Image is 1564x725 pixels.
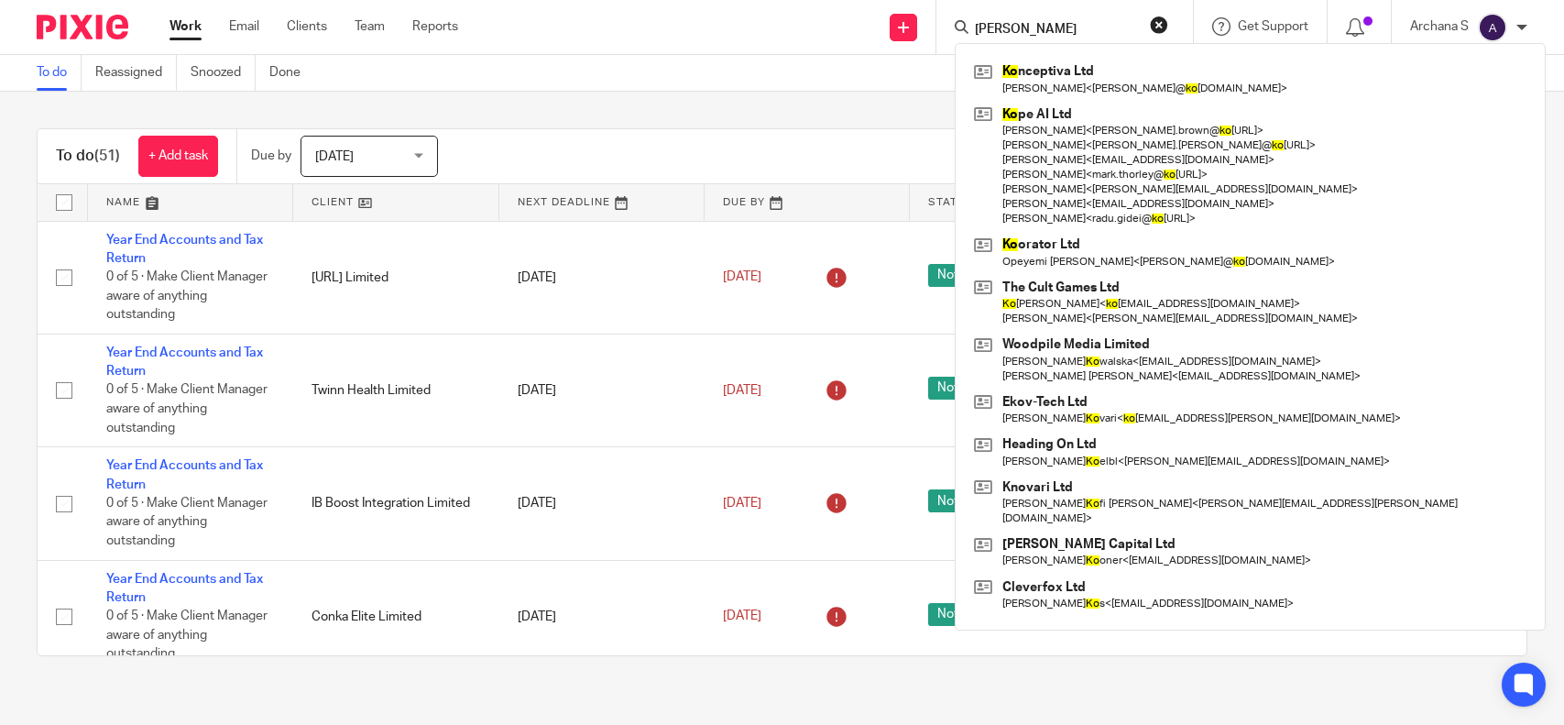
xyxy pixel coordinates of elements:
[251,147,291,165] p: Due by
[723,610,761,623] span: [DATE]
[106,497,268,547] span: 0 of 5 · Make Client Manager aware of anything outstanding
[928,264,1012,287] span: Not started
[928,377,1012,400] span: Not started
[723,270,761,283] span: [DATE]
[269,55,314,91] a: Done
[106,459,263,490] a: Year End Accounts and Tax Return
[287,17,327,36] a: Clients
[170,17,202,36] a: Work
[106,346,263,378] a: Year End Accounts and Tax Return
[37,15,128,39] img: Pixie
[94,148,120,163] span: (51)
[412,17,458,36] a: Reports
[293,221,498,334] td: [URL] Limited
[723,497,761,510] span: [DATE]
[56,147,120,166] h1: To do
[293,447,498,560] td: IB Boost Integration Limited
[973,22,1138,38] input: Search
[499,447,705,560] td: [DATE]
[106,270,268,321] span: 0 of 5 · Make Client Manager aware of anything outstanding
[1150,16,1168,34] button: Clear
[106,384,268,434] span: 0 of 5 · Make Client Manager aware of anything outstanding
[95,55,177,91] a: Reassigned
[499,221,705,334] td: [DATE]
[315,150,354,163] span: [DATE]
[355,17,385,36] a: Team
[106,610,268,660] span: 0 of 5 · Make Client Manager aware of anything outstanding
[928,489,1012,512] span: Not started
[723,384,761,397] span: [DATE]
[1410,17,1469,36] p: Archana S
[293,560,498,673] td: Conka Elite Limited
[106,234,263,265] a: Year End Accounts and Tax Return
[1238,20,1308,33] span: Get Support
[499,560,705,673] td: [DATE]
[928,603,1012,626] span: Not started
[191,55,256,91] a: Snoozed
[499,334,705,446] td: [DATE]
[37,55,82,91] a: To do
[106,573,263,604] a: Year End Accounts and Tax Return
[1478,13,1507,42] img: svg%3E
[138,136,218,177] a: + Add task
[229,17,259,36] a: Email
[293,334,498,446] td: Twinn Health Limited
